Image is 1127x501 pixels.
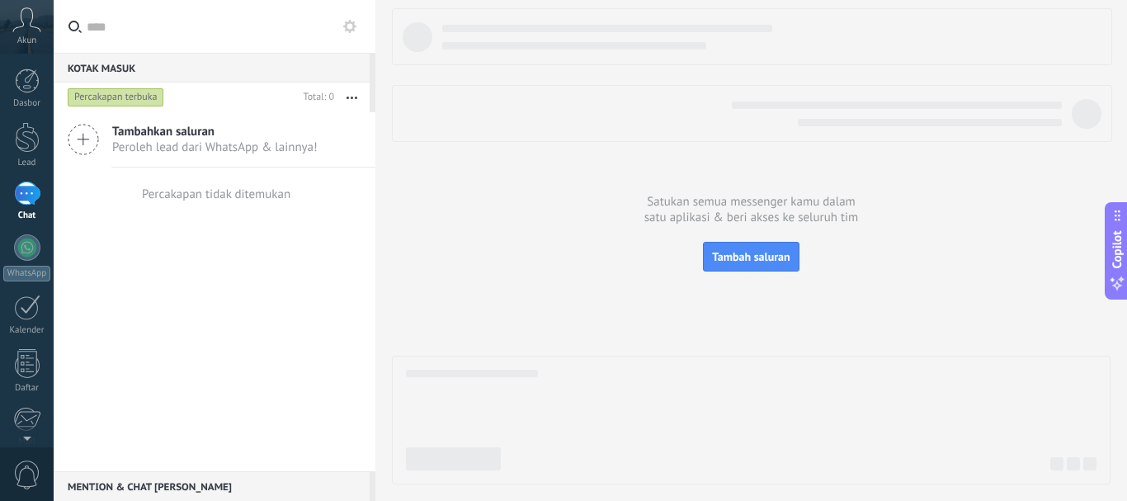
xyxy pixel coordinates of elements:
[3,210,51,221] div: Chat
[112,139,318,155] span: Peroleh lead dari WhatsApp & lainnya!
[3,325,51,336] div: Kalender
[3,383,51,394] div: Daftar
[17,35,37,46] span: Akun
[3,266,50,281] div: WhatsApp
[1109,230,1125,268] span: Copilot
[712,249,790,264] span: Tambah saluran
[112,124,318,139] span: Tambahkan saluran
[3,98,51,109] div: Dasbor
[142,187,290,202] div: Percakapan tidak ditemukan
[68,87,164,107] div: Percakapan terbuka
[334,83,370,112] button: Lebih lanjut
[54,53,370,83] div: Kotak masuk
[297,89,334,106] div: Total: 0
[3,158,51,168] div: Lead
[703,242,799,272] button: Tambah saluran
[54,471,370,501] div: Mention & Chat [PERSON_NAME]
